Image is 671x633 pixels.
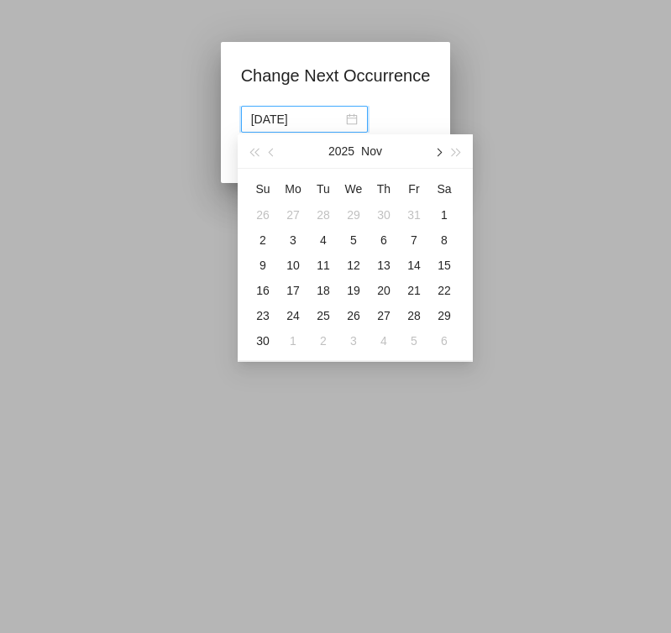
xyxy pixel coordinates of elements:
td: 11/15/2025 [429,253,459,278]
div: 8 [434,230,454,250]
td: 12/5/2025 [399,328,429,353]
div: 26 [253,205,273,225]
div: 2 [253,230,273,250]
td: 11/9/2025 [248,253,278,278]
th: Thu [369,175,399,202]
div: 6 [434,331,454,351]
td: 11/1/2025 [429,202,459,228]
div: 2 [313,331,333,351]
td: 11/13/2025 [369,253,399,278]
td: 11/19/2025 [338,278,369,303]
div: 27 [374,306,394,326]
div: 27 [283,205,303,225]
div: 28 [313,205,333,225]
div: 21 [404,280,424,301]
div: 3 [283,230,303,250]
td: 11/17/2025 [278,278,308,303]
div: 5 [343,230,364,250]
div: 29 [343,205,364,225]
td: 11/22/2025 [429,278,459,303]
td: 11/2/2025 [248,228,278,253]
button: Previous month (PageUp) [263,134,281,168]
td: 11/28/2025 [399,303,429,328]
td: 11/25/2025 [308,303,338,328]
td: 10/26/2025 [248,202,278,228]
div: 5 [404,331,424,351]
div: 15 [434,255,454,275]
div: 9 [253,255,273,275]
td: 11/30/2025 [248,328,278,353]
div: 12 [343,255,364,275]
td: 11/20/2025 [369,278,399,303]
div: 30 [253,331,273,351]
button: 2025 [328,134,354,168]
td: 11/12/2025 [338,253,369,278]
td: 10/29/2025 [338,202,369,228]
td: 11/8/2025 [429,228,459,253]
div: 29 [434,306,454,326]
td: 12/1/2025 [278,328,308,353]
td: 11/3/2025 [278,228,308,253]
td: 11/5/2025 [338,228,369,253]
div: 23 [253,306,273,326]
div: 17 [283,280,303,301]
div: 26 [343,306,364,326]
td: 11/11/2025 [308,253,338,278]
div: 25 [313,306,333,326]
td: 11/29/2025 [429,303,459,328]
td: 11/26/2025 [338,303,369,328]
div: 4 [313,230,333,250]
div: 1 [283,331,303,351]
td: 11/10/2025 [278,253,308,278]
td: 11/4/2025 [308,228,338,253]
button: Next month (PageDown) [428,134,447,168]
div: 1 [434,205,454,225]
button: Next year (Control + right) [448,134,466,168]
div: 16 [253,280,273,301]
div: 10 [283,255,303,275]
td: 11/27/2025 [369,303,399,328]
div: 4 [374,331,394,351]
th: Sun [248,175,278,202]
td: 12/6/2025 [429,328,459,353]
th: Mon [278,175,308,202]
th: Wed [338,175,369,202]
div: 19 [343,280,364,301]
div: 18 [313,280,333,301]
td: 11/14/2025 [399,253,429,278]
td: 11/24/2025 [278,303,308,328]
div: 30 [374,205,394,225]
h1: Change Next Occurrence [241,62,431,89]
div: 22 [434,280,454,301]
th: Sat [429,175,459,202]
div: 14 [404,255,424,275]
div: 28 [404,306,424,326]
button: Last year (Control + left) [244,134,263,168]
th: Tue [308,175,338,202]
div: 7 [404,230,424,250]
td: 11/21/2025 [399,278,429,303]
td: 11/18/2025 [308,278,338,303]
div: 3 [343,331,364,351]
td: 11/16/2025 [248,278,278,303]
td: 11/6/2025 [369,228,399,253]
td: 10/27/2025 [278,202,308,228]
td: 10/31/2025 [399,202,429,228]
th: Fri [399,175,429,202]
td: 11/7/2025 [399,228,429,253]
td: 12/2/2025 [308,328,338,353]
div: 11 [313,255,333,275]
td: 12/4/2025 [369,328,399,353]
div: 31 [404,205,424,225]
div: 20 [374,280,394,301]
div: 13 [374,255,394,275]
div: 6 [374,230,394,250]
button: Nov [361,134,382,168]
input: Select date [251,110,343,128]
td: 12/3/2025 [338,328,369,353]
td: 10/30/2025 [369,202,399,228]
div: 24 [283,306,303,326]
td: 11/23/2025 [248,303,278,328]
td: 10/28/2025 [308,202,338,228]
